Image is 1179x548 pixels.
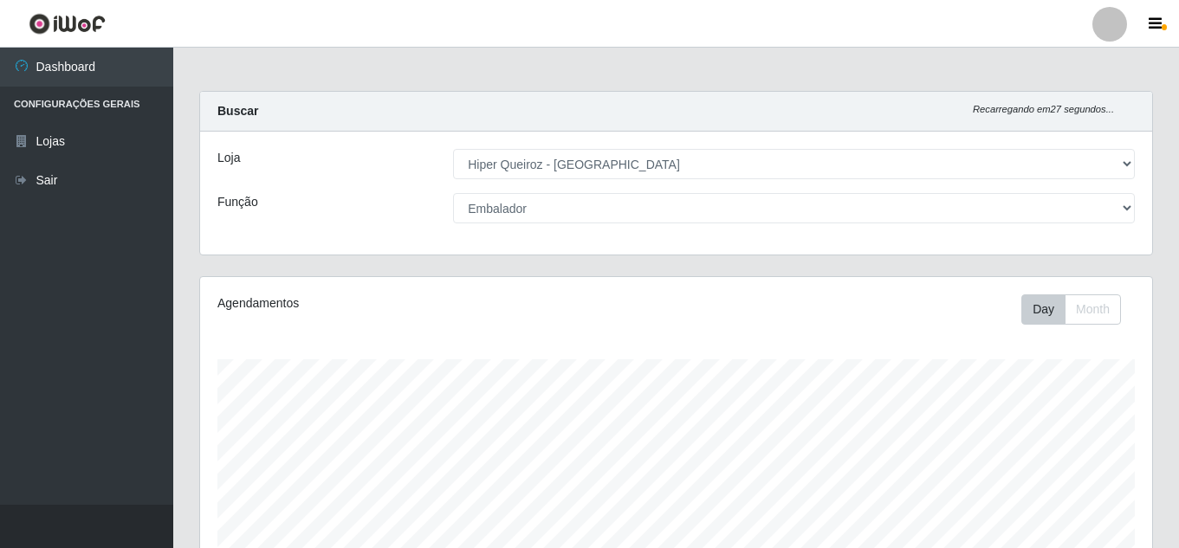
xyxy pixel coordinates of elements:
[973,104,1114,114] i: Recarregando em 27 segundos...
[217,193,258,211] label: Função
[1021,294,1135,325] div: Toolbar with button groups
[217,104,258,118] strong: Buscar
[1021,294,1121,325] div: First group
[29,13,106,35] img: CoreUI Logo
[1065,294,1121,325] button: Month
[217,294,585,313] div: Agendamentos
[1021,294,1066,325] button: Day
[217,149,240,167] label: Loja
